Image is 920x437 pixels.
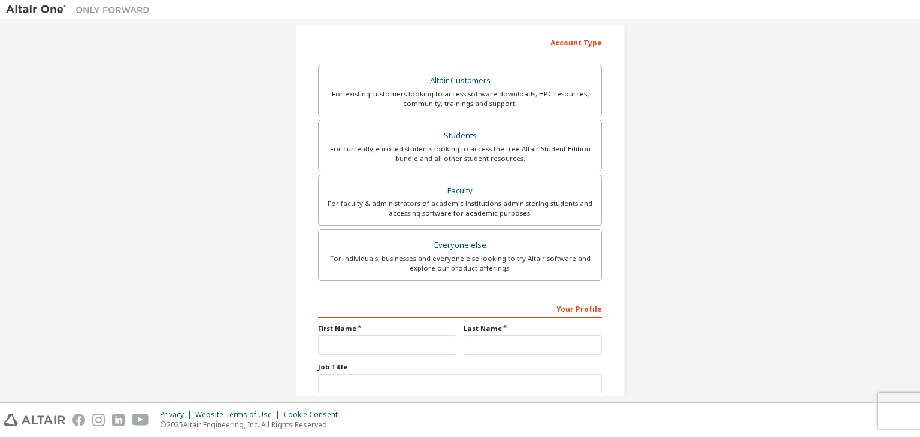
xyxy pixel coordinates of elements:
[318,362,602,372] label: Job Title
[92,414,105,426] img: instagram.svg
[283,410,345,420] div: Cookie Consent
[326,72,594,89] div: Altair Customers
[326,254,594,273] div: For individuals, businesses and everyone else looking to try Altair software and explore our prod...
[195,410,283,420] div: Website Terms of Use
[318,32,602,51] div: Account Type
[4,414,65,426] img: altair_logo.svg
[326,183,594,199] div: Faculty
[112,414,125,426] img: linkedin.svg
[318,299,602,318] div: Your Profile
[6,4,156,16] img: Altair One
[160,410,195,420] div: Privacy
[326,199,594,218] div: For faculty & administrators of academic institutions administering students and accessing softwa...
[160,420,345,430] p: © 2025 Altair Engineering, Inc. All Rights Reserved.
[464,324,602,333] label: Last Name
[72,414,85,426] img: facebook.svg
[326,237,594,254] div: Everyone else
[132,414,149,426] img: youtube.svg
[326,144,594,163] div: For currently enrolled students looking to access the free Altair Student Edition bundle and all ...
[326,128,594,144] div: Students
[318,324,456,333] label: First Name
[326,89,594,108] div: For existing customers looking to access software downloads, HPC resources, community, trainings ...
